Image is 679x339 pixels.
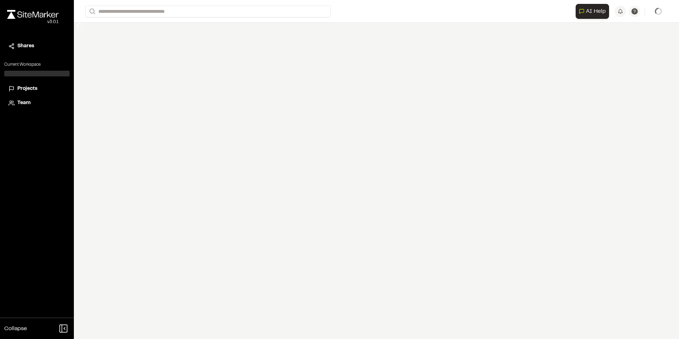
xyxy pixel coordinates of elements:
[9,99,65,107] a: Team
[576,4,609,19] button: Open AI Assistant
[17,99,31,107] span: Team
[7,19,59,25] div: Oh geez...please don't...
[17,85,37,93] span: Projects
[576,4,612,19] div: Open AI Assistant
[85,6,98,17] button: Search
[4,61,70,68] p: Current Workspace
[9,42,65,50] a: Shares
[4,324,27,333] span: Collapse
[17,42,34,50] span: Shares
[9,85,65,93] a: Projects
[7,10,59,19] img: rebrand.png
[586,7,606,16] span: AI Help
